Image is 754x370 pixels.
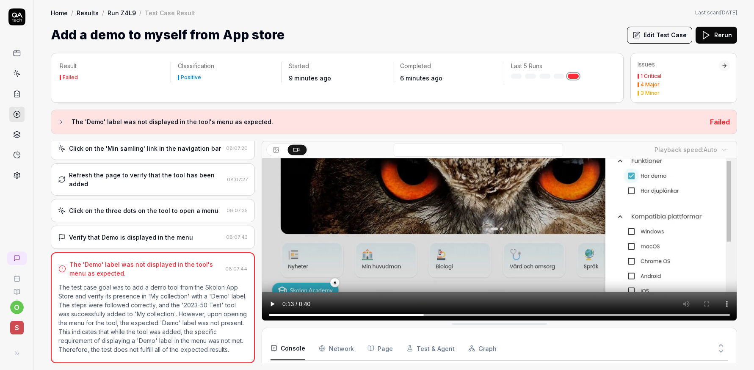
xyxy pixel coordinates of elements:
div: Issues [638,60,719,69]
div: 4 Major [641,82,660,87]
a: Home [51,8,68,17]
h1: Add a demo to myself from App store [51,25,284,44]
div: / [71,8,73,17]
p: Result [60,62,164,70]
a: Results [77,8,99,17]
span: Last scan: [695,9,737,17]
p: Classification [178,62,275,70]
div: Click on the 'Min samling' link in the navigation bar [69,144,221,153]
time: 9 minutes ago [289,75,331,82]
div: Failed [63,75,78,80]
p: Completed [400,62,497,70]
button: Test & Agent [406,337,455,360]
div: 1 Critical [641,74,661,79]
button: Last scan:[DATE] [695,9,737,17]
button: o [10,301,24,314]
p: The test case goal was to add a demo tool from the Skolon App Store and verify its presence in 'M... [58,283,247,354]
div: The 'Demo' label was not displayed in the tool's menu as expected. [69,260,222,278]
time: 08:07:44 [225,266,247,272]
div: Refresh the page to verify that the tool has been added [69,171,224,188]
span: Failed [710,118,730,126]
time: 08:07:20 [226,145,248,151]
p: Last 5 Runs [511,62,608,70]
div: Click on the three dots on the tool to open a menu [69,206,218,215]
time: 08:07:27 [227,177,248,182]
button: Rerun [696,27,737,44]
div: Verify that Demo is displayed in the menu [69,233,193,242]
h3: The 'Demo' label was not displayed in the tool's menu as expected. [72,117,703,127]
button: Graph [468,337,497,360]
button: Network [319,337,354,360]
div: Positive [181,75,201,80]
a: New conversation [7,251,27,265]
span: S [10,321,24,334]
div: / [139,8,141,17]
a: Documentation [3,282,30,295]
time: [DATE] [720,9,737,16]
div: Test Case Result [145,8,195,17]
p: Started [289,62,386,70]
button: Console [271,337,305,360]
button: S [3,314,30,336]
a: Book a call with us [3,268,30,282]
div: / [102,8,104,17]
button: Edit Test Case [627,27,692,44]
button: The 'Demo' label was not displayed in the tool's menu as expected. [58,117,703,127]
button: Page [367,337,393,360]
div: Playback speed: [655,145,717,154]
a: Run Z4L9 [108,8,136,17]
div: 3 Minor [641,91,660,96]
time: 08:07:35 [226,207,248,213]
time: 6 minutes ago [400,75,442,82]
time: 08:07:43 [226,234,248,240]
